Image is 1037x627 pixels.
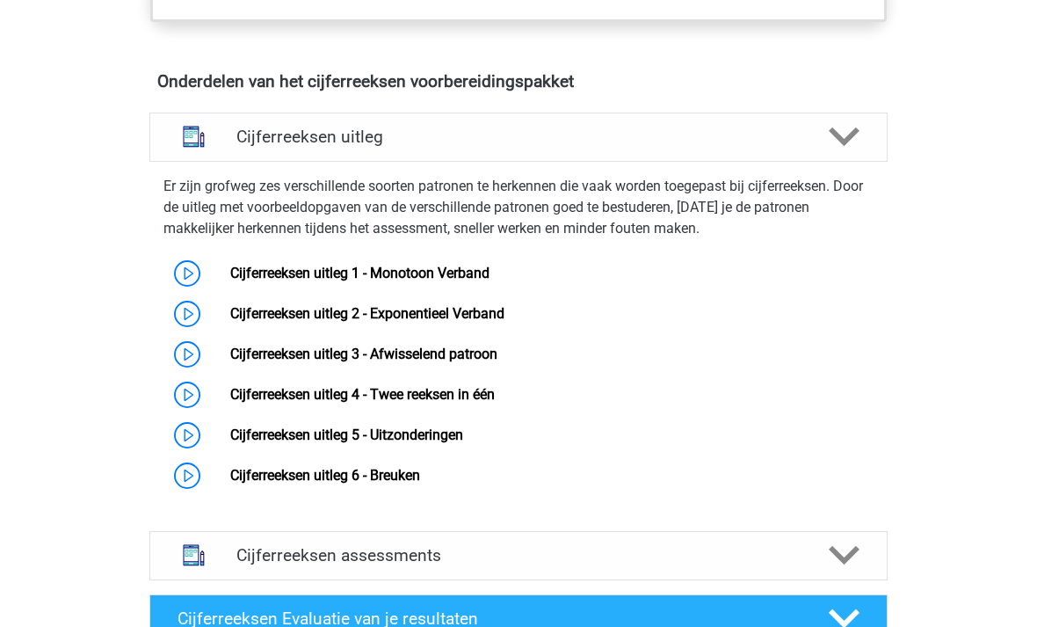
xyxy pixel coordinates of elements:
[142,531,895,580] a: assessments Cijferreeksen assessments
[230,386,495,403] a: Cijferreeksen uitleg 4 - Twee reeksen in één
[236,545,801,565] h4: Cijferreeksen assessments
[171,114,216,159] img: cijferreeksen uitleg
[230,346,497,362] a: Cijferreeksen uitleg 3 - Afwisselend patroon
[163,176,874,239] p: Er zijn grofweg zes verschillende soorten patronen te herkennen die vaak worden toegepast bij cij...
[157,71,880,91] h4: Onderdelen van het cijferreeksen voorbereidingspakket
[142,113,895,162] a: uitleg Cijferreeksen uitleg
[230,305,504,322] a: Cijferreeksen uitleg 2 - Exponentieel Verband
[230,467,420,484] a: Cijferreeksen uitleg 6 - Breuken
[230,265,489,281] a: Cijferreeksen uitleg 1 - Monotoon Verband
[236,127,801,147] h4: Cijferreeksen uitleg
[230,427,463,443] a: Cijferreeksen uitleg 5 - Uitzonderingen
[171,533,216,578] img: cijferreeksen assessments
